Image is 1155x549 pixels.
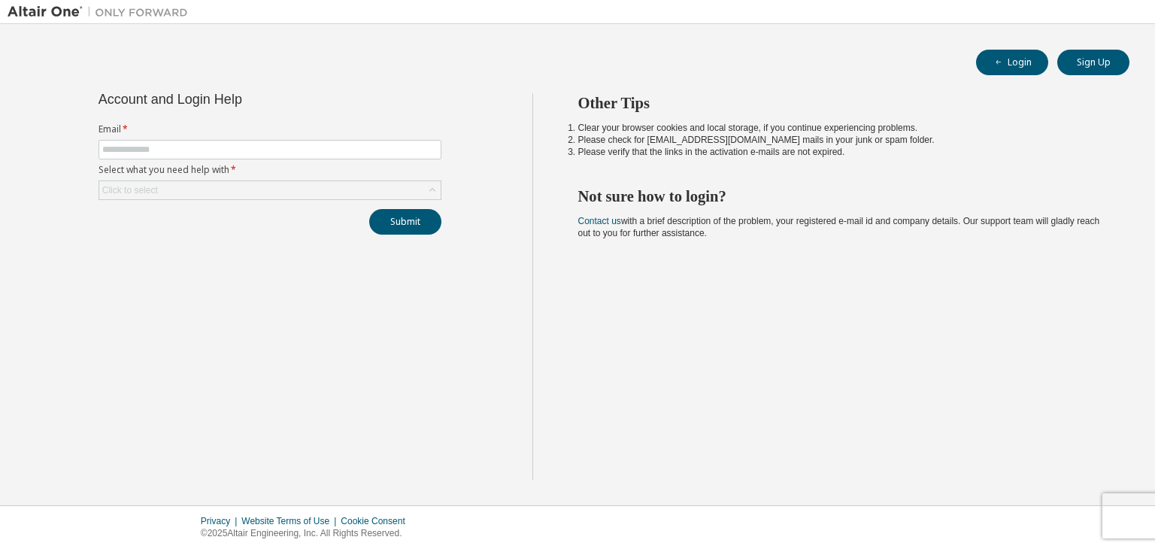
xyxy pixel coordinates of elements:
h2: Not sure how to login? [578,187,1103,206]
label: Email [99,123,441,135]
div: Click to select [102,184,158,196]
button: Sign Up [1057,50,1129,75]
a: Contact us [578,216,621,226]
p: © 2025 Altair Engineering, Inc. All Rights Reserved. [201,527,414,540]
div: Cookie Consent [341,515,414,527]
li: Please verify that the links in the activation e-mails are not expired. [578,146,1103,158]
span: with a brief description of the problem, your registered e-mail id and company details. Our suppo... [578,216,1100,238]
img: Altair One [8,5,196,20]
div: Website Terms of Use [241,515,341,527]
li: Please check for [EMAIL_ADDRESS][DOMAIN_NAME] mails in your junk or spam folder. [578,134,1103,146]
div: Account and Login Help [99,93,373,105]
h2: Other Tips [578,93,1103,113]
button: Submit [369,209,441,235]
div: Privacy [201,515,241,527]
label: Select what you need help with [99,164,441,176]
button: Login [976,50,1048,75]
li: Clear your browser cookies and local storage, if you continue experiencing problems. [578,122,1103,134]
div: Click to select [99,181,441,199]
